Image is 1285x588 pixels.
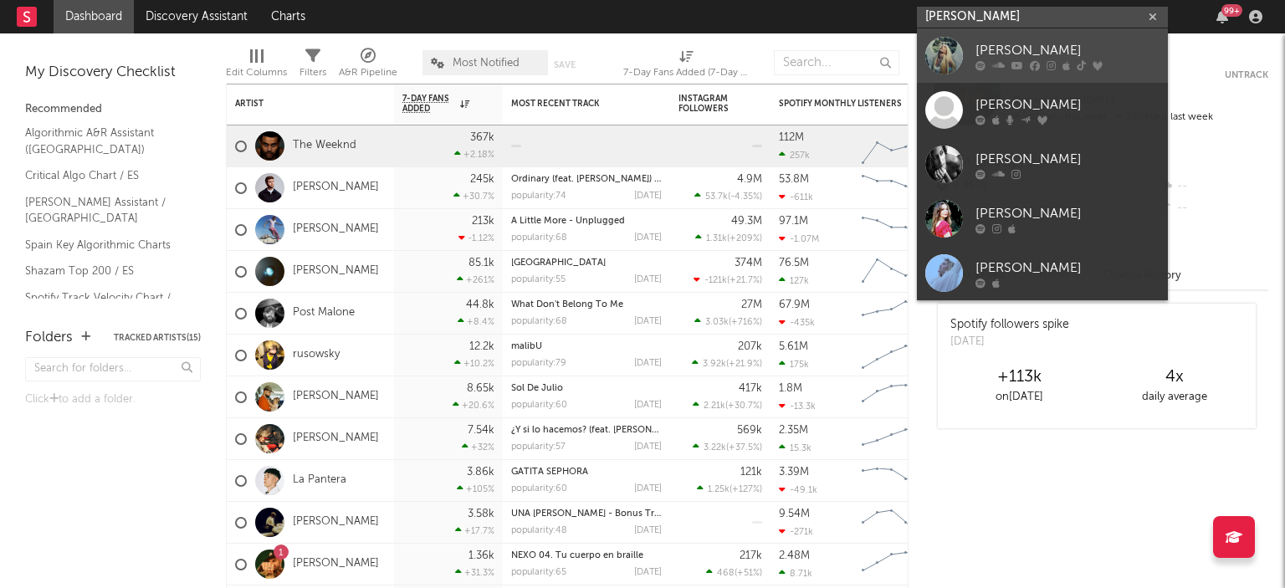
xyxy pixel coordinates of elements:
[453,58,520,69] span: Most Notified
[917,192,1168,246] a: [PERSON_NAME]
[705,192,728,202] span: 53.7k
[511,384,563,393] a: Sol De Julio
[293,181,379,195] a: [PERSON_NAME]
[467,467,494,478] div: 3.86k
[779,509,810,519] div: 9.54M
[1225,67,1268,84] button: Untrack
[738,341,762,352] div: 207k
[1221,4,1242,17] div: 99 +
[730,276,760,285] span: +21.7 %
[729,443,760,453] span: +37.5 %
[25,124,184,158] a: Algorithmic A&R Assistant ([GEOGRAPHIC_DATA])
[402,94,456,114] span: 7-Day Fans Added
[25,236,184,254] a: Spain Key Algorithmic Charts
[468,509,494,519] div: 3.58k
[634,317,662,326] div: [DATE]
[466,299,494,310] div: 44.8k
[942,387,1097,407] div: on [DATE]
[779,341,808,352] div: 5.61M
[730,234,760,243] span: +209 %
[739,383,762,394] div: 417k
[511,526,567,535] div: popularity: 48
[511,509,669,519] a: UNA [PERSON_NAME] - Bonus Track
[705,318,729,327] span: 3.03k
[634,401,662,410] div: [DATE]
[1097,387,1252,407] div: daily average
[1157,197,1268,219] div: --
[293,515,379,529] a: [PERSON_NAME]
[854,209,929,251] svg: Chart title
[293,348,340,362] a: rusowsky
[453,191,494,202] div: +30.7 %
[511,551,643,560] a: NEXO 04. Tu cuerpo en braille
[511,426,689,435] a: ¿Y si lo hacemos? (feat. [PERSON_NAME])
[511,175,662,184] div: Ordinary (feat. Luke Combs) - Live from Lollapalooza
[511,359,566,368] div: popularity: 79
[975,149,1160,169] div: [PERSON_NAME]
[511,233,567,243] div: popularity: 68
[226,42,287,90] div: Edit Columns
[293,473,346,488] a: La Pantera
[293,432,379,446] a: [PERSON_NAME]
[470,174,494,185] div: 245k
[453,400,494,411] div: +20.6 %
[511,217,662,226] div: A Little More - Unplugged
[293,390,379,404] a: [PERSON_NAME]
[854,293,929,335] svg: Chart title
[634,568,662,577] div: [DATE]
[457,274,494,285] div: +261 %
[731,318,760,327] span: +716 %
[623,63,749,83] div: 7-Day Fans Added (7-Day Fans Added)
[693,400,762,411] div: ( )
[917,83,1168,137] a: [PERSON_NAME]
[779,467,809,478] div: 3.39M
[455,525,494,536] div: +17.7 %
[511,192,566,201] div: popularity: 74
[634,526,662,535] div: [DATE]
[511,300,662,309] div: What Don't Belong To Me
[511,401,567,410] div: popularity: 60
[694,191,762,202] div: ( )
[779,425,808,436] div: 2.35M
[511,442,566,452] div: popularity: 57
[740,467,762,478] div: 121k
[737,569,760,578] span: +51 %
[634,192,662,201] div: [DATE]
[740,550,762,561] div: 217k
[779,317,815,328] div: -435k
[458,233,494,243] div: -1.12 %
[779,299,810,310] div: 67.9M
[942,367,1097,387] div: +113k
[697,483,762,494] div: ( )
[779,550,810,561] div: 2.48M
[704,401,725,411] span: 2.21k
[737,425,762,436] div: 569k
[695,233,762,243] div: ( )
[467,383,494,394] div: 8.65k
[706,567,762,578] div: ( )
[511,258,662,268] div: Hampstead
[731,216,762,227] div: 49.3M
[779,150,810,161] div: 257k
[462,442,494,453] div: +32 %
[455,567,494,578] div: +31.3 %
[741,299,762,310] div: 27M
[779,132,804,143] div: 112M
[854,376,929,418] svg: Chart title
[299,63,326,83] div: Filters
[293,139,356,153] a: The Weeknd
[623,42,749,90] div: 7-Day Fans Added (7-Day Fans Added)
[917,28,1168,83] a: [PERSON_NAME]
[1097,367,1252,387] div: 4 x
[779,99,904,109] div: Spotify Monthly Listeners
[634,233,662,243] div: [DATE]
[511,258,606,268] a: [GEOGRAPHIC_DATA]
[704,276,727,285] span: -121k
[235,99,361,109] div: Artist
[729,360,760,369] span: +21.9 %
[25,262,184,280] a: Shazam Top 200 / ES
[779,526,813,537] div: -271k
[975,203,1160,223] div: [PERSON_NAME]
[511,468,662,477] div: GATITA SEPHORA
[511,509,662,519] div: UNA VELITA - Bonus Track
